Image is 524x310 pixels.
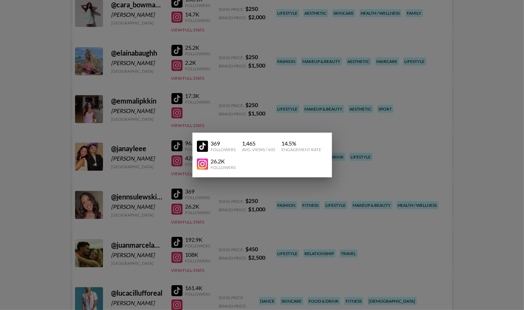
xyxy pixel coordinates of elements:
[211,140,236,147] div: 369
[211,147,236,152] div: Followers
[197,158,208,170] img: YouTube
[242,147,275,152] div: Avg. Views / Vid
[242,140,275,147] div: 1,465
[281,147,321,152] div: Engagement Rate
[281,140,321,147] div: 14.5 %
[211,158,236,165] div: 26.2K
[197,141,208,152] img: YouTube
[211,165,236,170] div: Followers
